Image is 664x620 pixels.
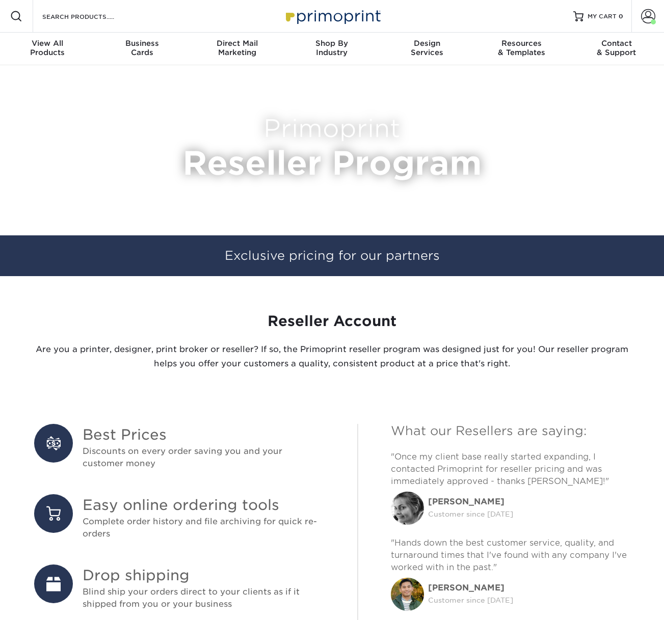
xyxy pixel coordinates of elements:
span: Best Prices [83,424,325,445]
li: Complete order history and file archiving for quick re-orders [34,494,325,540]
p: Are you a printer, designer, print broker or reseller? If so, the Primoprint reseller program was... [34,342,630,371]
span: Shop By [284,39,379,48]
li: Discounts on every order saving you and your customer money [34,424,325,470]
p: "Once my client base really started expanding, I contacted Primoprint for reseller pricing and wa... [391,451,630,488]
span: Direct Mail [190,39,284,48]
h4: What our Resellers are saying: [391,424,630,439]
div: Industry [284,39,379,57]
div: [PERSON_NAME] [428,496,513,508]
li: Blind ship your orders direct to your clients as if it shipped from you or your business [34,564,325,610]
small: Customer since [DATE] [428,596,513,604]
div: Cards [95,39,190,57]
div: Marketing [190,39,284,57]
a: Shop ByIndustry [284,33,379,65]
div: & Support [569,39,664,57]
div: Services [380,39,474,57]
div: [PERSON_NAME] [428,582,513,594]
img: Harold W. [391,578,424,611]
input: SEARCH PRODUCTS..... [41,10,141,22]
h3: Reseller Account [34,313,630,330]
p: "Hands down the best customer service, quality, and turnaround times that I've found with any com... [391,537,630,574]
span: Easy online ordering tools [83,494,325,516]
span: Business [95,39,190,48]
h1: Reseller Program [34,144,630,183]
a: Resources& Templates [474,33,569,65]
span: Drop shipping [83,564,325,586]
span: Design [380,39,474,48]
a: Direct MailMarketing [190,33,284,65]
a: Contact& Support [569,33,664,65]
div: & Templates [474,39,569,57]
img: Mindy P. [391,492,424,525]
a: DesignServices [380,33,474,65]
a: BusinessCards [95,33,190,65]
img: Primoprint [281,5,383,27]
span: Contact [569,39,664,48]
h2: Primoprint [34,114,630,144]
span: Resources [474,39,569,48]
span: MY CART [588,12,617,21]
span: 0 [619,13,623,20]
small: Customer since [DATE] [428,510,513,518]
div: Exclusive pricing for our partners [26,235,638,276]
